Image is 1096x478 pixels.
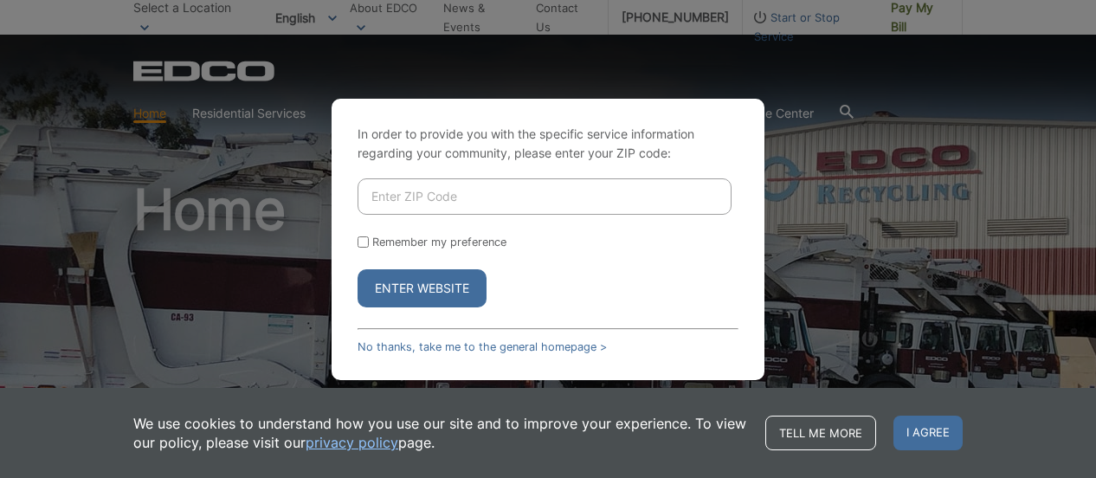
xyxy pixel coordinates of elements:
[358,269,487,307] button: Enter Website
[133,414,748,452] p: We use cookies to understand how you use our site and to improve your experience. To view our pol...
[765,416,876,450] a: Tell me more
[358,340,607,353] a: No thanks, take me to the general homepage >
[306,433,398,452] a: privacy policy
[372,236,506,249] label: Remember my preference
[358,178,732,215] input: Enter ZIP Code
[893,416,963,450] span: I agree
[358,125,738,163] p: In order to provide you with the specific service information regarding your community, please en...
